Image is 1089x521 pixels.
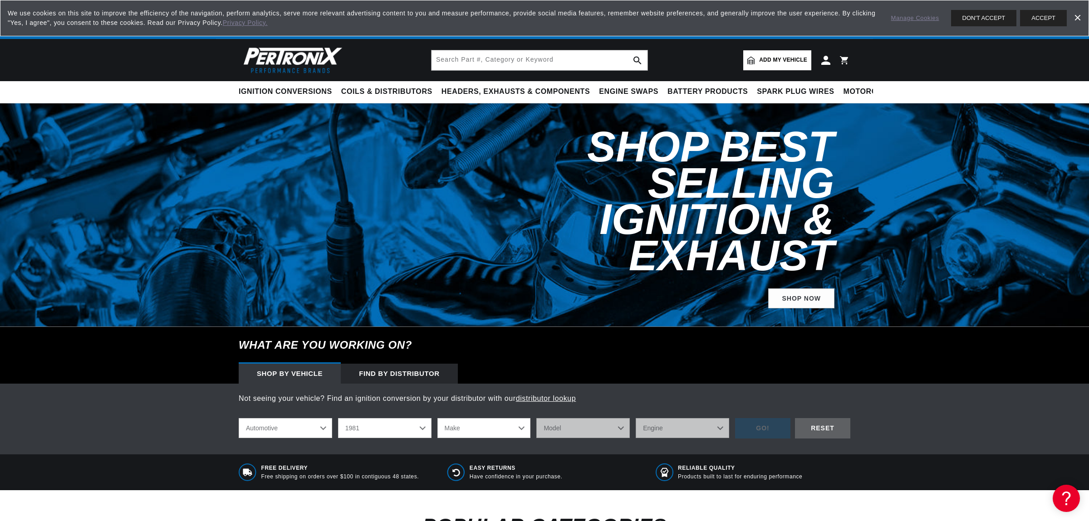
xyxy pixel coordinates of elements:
[743,50,811,70] a: Add my vehicle
[341,87,432,97] span: Coils & Distributors
[795,418,850,438] div: RESET
[516,394,576,402] a: distributor lookup
[223,19,268,26] a: Privacy Policy.
[752,81,839,102] summary: Spark Plug Wires
[663,81,752,102] summary: Battery Products
[441,87,590,97] span: Headers, Exhausts & Components
[628,50,648,70] button: search button
[536,418,630,438] select: Model
[432,50,648,70] input: Search Part #, Category or Keyword
[437,81,594,102] summary: Headers, Exhausts & Components
[338,418,432,438] select: Year
[599,87,658,97] span: Engine Swaps
[341,364,458,384] div: Find by Distributor
[1020,10,1067,26] button: ACCEPT
[470,473,563,481] p: Have confidence in your purchase.
[667,87,748,97] span: Battery Products
[1070,11,1084,25] a: Dismiss Banner
[437,418,531,438] select: Make
[239,44,343,76] img: Pertronix
[239,364,341,384] div: Shop by vehicle
[636,418,729,438] select: Engine
[757,87,834,97] span: Spark Plug Wires
[839,81,902,102] summary: Motorcycle
[261,473,419,481] p: Free shipping on orders over $100 in contiguous 48 states.
[239,81,337,102] summary: Ignition Conversions
[678,473,802,481] p: Products built to last for enduring performance
[239,87,332,97] span: Ignition Conversions
[239,418,332,438] select: Ride Type
[891,14,939,23] a: Manage Cookies
[239,393,850,404] p: Not seeing your vehicle? Find an ignition conversion by your distributor with our
[446,129,834,274] h2: Shop Best Selling Ignition & Exhaust
[337,81,437,102] summary: Coils & Distributors
[261,464,419,472] span: Free Delivery
[759,56,807,64] span: Add my vehicle
[678,464,802,472] span: RELIABLE QUALITY
[768,288,834,309] a: SHOP NOW
[8,9,878,28] span: We use cookies on this site to improve the efficiency of the navigation, perform analytics, serve...
[470,464,563,472] span: Easy Returns
[594,81,663,102] summary: Engine Swaps
[844,87,898,97] span: Motorcycle
[216,327,873,363] h6: What are you working on?
[951,10,1017,26] button: DON'T ACCEPT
